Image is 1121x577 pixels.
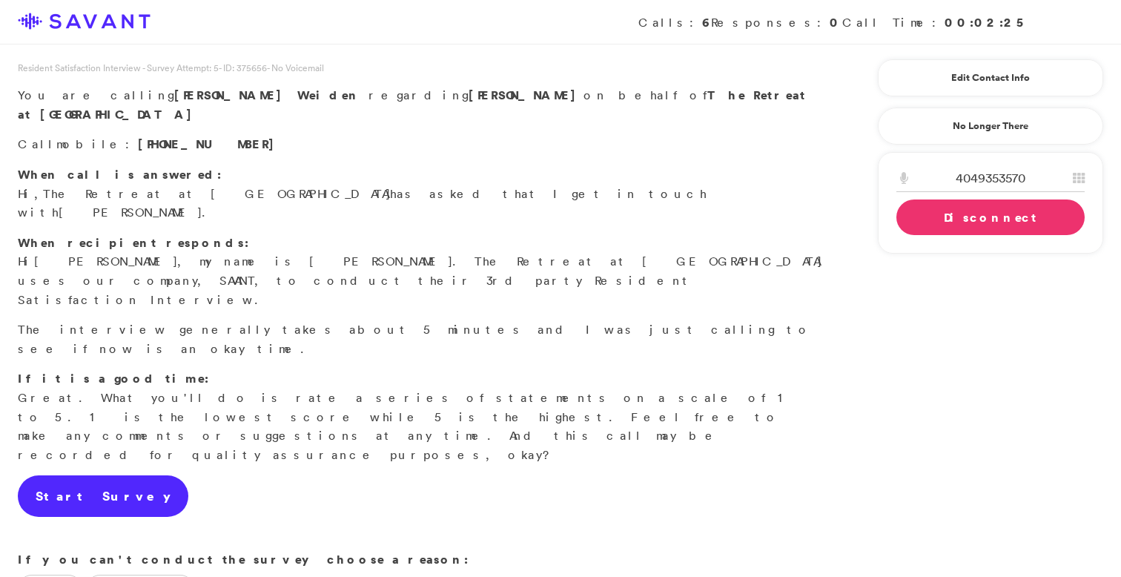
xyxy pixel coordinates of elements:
p: Hi, has asked that I get in touch with . [18,165,821,222]
a: Disconnect [896,200,1085,235]
p: Hi , my name is [PERSON_NAME]. The Retreat at [GEOGRAPHIC_DATA] uses our company, SAVANT, to cond... [18,234,821,309]
span: mobile [56,136,125,151]
span: Weiden [297,87,360,103]
strong: If you can't conduct the survey choose a reason: [18,551,469,567]
span: [PERSON_NAME] [174,87,289,103]
a: No Longer There [878,108,1103,145]
strong: The Retreat at [GEOGRAPHIC_DATA] [18,87,807,122]
span: [PERSON_NAME] [34,254,177,268]
strong: 6 [702,14,711,30]
p: Call : [18,135,821,154]
strong: When call is answered: [18,166,222,182]
p: You are calling regarding on behalf of [18,86,821,124]
strong: When recipient responds: [18,234,249,251]
span: The Retreat at [GEOGRAPHIC_DATA] [43,186,390,201]
p: Great. What you'll do is rate a series of statements on a scale of 1 to 5. 1 is the lowest score ... [18,369,821,464]
p: The interview generally takes about 5 minutes and I was just calling to see if now is an okay time. [18,320,821,358]
span: [PERSON_NAME] [59,205,202,220]
span: Resident Satisfaction Interview - Survey Attempt: 5 - No Voicemail [18,62,324,74]
strong: 0 [830,14,842,30]
strong: [PERSON_NAME] [469,87,583,103]
a: Start Survey [18,475,188,517]
strong: 00:02:25 [945,14,1029,30]
span: [PHONE_NUMBER] [138,136,282,152]
strong: If it is a good time: [18,370,209,386]
a: Edit Contact Info [896,66,1085,90]
span: - ID: 375656 [219,62,267,74]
